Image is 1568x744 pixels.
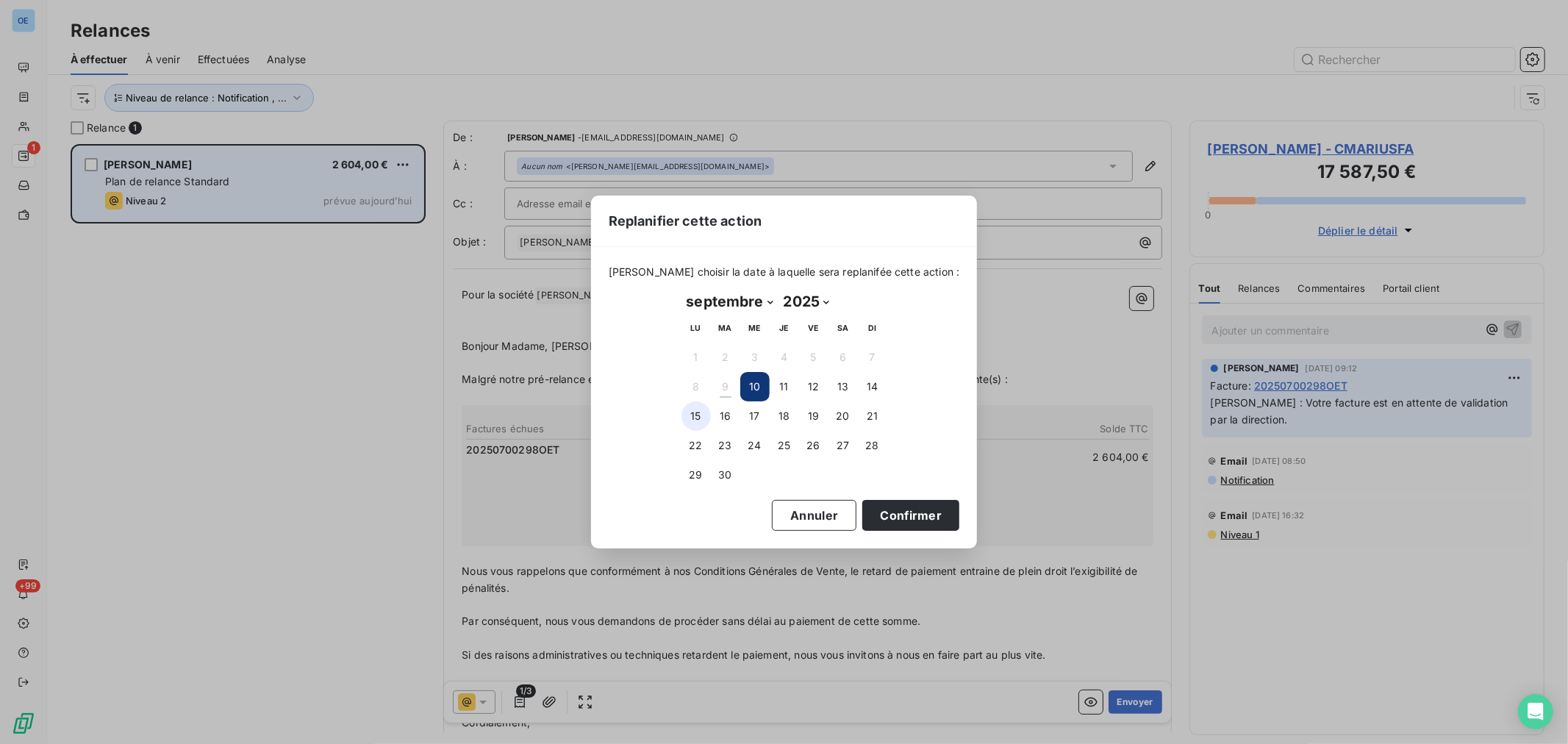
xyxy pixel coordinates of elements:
button: Confirmer [862,500,959,531]
button: 22 [681,431,711,460]
button: 18 [770,401,799,431]
th: mercredi [740,313,770,343]
button: 5 [799,343,828,372]
button: 7 [858,343,887,372]
button: 15 [681,401,711,431]
button: 12 [799,372,828,401]
button: 11 [770,372,799,401]
button: 4 [770,343,799,372]
button: 3 [740,343,770,372]
button: 10 [740,372,770,401]
button: 21 [858,401,887,431]
button: Annuler [772,500,856,531]
button: 8 [681,372,711,401]
button: 26 [799,431,828,460]
span: Replanifier cette action [609,211,762,231]
button: 17 [740,401,770,431]
th: lundi [681,313,711,343]
button: 16 [711,401,740,431]
button: 25 [770,431,799,460]
button: 13 [828,372,858,401]
button: 1 [681,343,711,372]
span: [PERSON_NAME] choisir la date à laquelle sera replanifée cette action : [609,265,960,279]
button: 28 [858,431,887,460]
button: 23 [711,431,740,460]
button: 24 [740,431,770,460]
th: dimanche [858,313,887,343]
button: 2 [711,343,740,372]
th: vendredi [799,313,828,343]
button: 9 [711,372,740,401]
button: 6 [828,343,858,372]
button: 27 [828,431,858,460]
div: Open Intercom Messenger [1518,694,1553,729]
button: 30 [711,460,740,490]
button: 14 [858,372,887,401]
button: 29 [681,460,711,490]
th: jeudi [770,313,799,343]
th: samedi [828,313,858,343]
button: 19 [799,401,828,431]
button: 20 [828,401,858,431]
th: mardi [711,313,740,343]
